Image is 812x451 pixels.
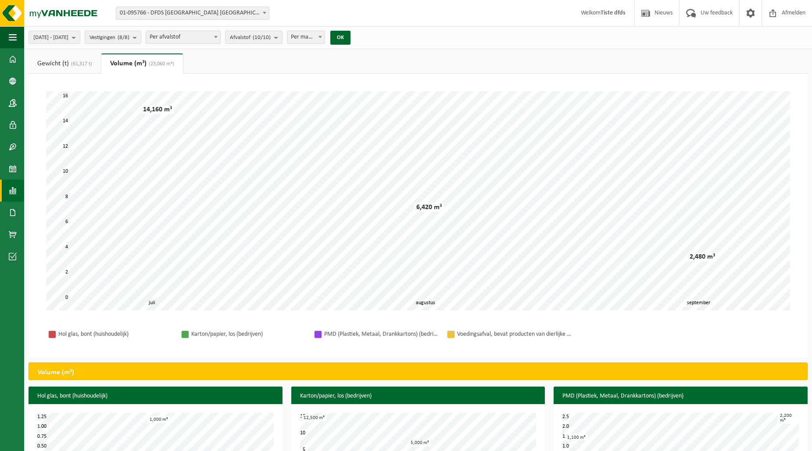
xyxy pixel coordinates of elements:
[118,35,129,40] count: (8/8)
[29,387,283,406] h3: Hol glas, bont (huishoudelijk)
[601,10,626,16] strong: Tiste dfds
[29,31,80,44] button: [DATE] - [DATE]
[565,434,588,441] div: 1,100 m³
[554,387,808,406] h3: PMD (Plastiek, Metaal, Drankkartons) (bedrijven)
[58,329,172,340] div: Hol glas, bont (huishoudelijk)
[147,61,174,67] span: (23,060 m³)
[687,252,717,261] div: 2,480 m³
[191,329,305,340] div: Karton/papier, los (bedrijven)
[29,53,101,74] a: Gewicht (t)
[141,105,174,114] div: 14,160 m³
[116,7,269,20] span: 01-095766 - DFDS BELGIUM NV - GENT
[33,31,68,44] span: [DATE] - [DATE]
[301,415,327,421] div: 12,500 m³
[29,363,83,382] h2: Volume (m³)
[287,31,325,44] span: Per maand
[101,53,183,74] a: Volume (m³)
[230,31,271,44] span: Afvalstof
[330,31,351,45] button: OK
[253,35,271,40] count: (10/10)
[225,31,283,44] button: Afvalstof(10/10)
[324,329,438,340] div: PMD (Plastiek, Metaal, Drankkartons) (bedrijven)
[89,31,129,44] span: Vestigingen
[408,440,431,446] div: 5,000 m³
[287,31,325,43] span: Per maand
[147,416,170,423] div: 1,000 m³
[291,387,545,406] h3: Karton/papier, los (bedrijven)
[85,31,141,44] button: Vestigingen(8/8)
[778,412,799,424] div: 2,200 m³
[146,31,221,44] span: Per afvalstof
[69,61,92,67] span: (61,317 t)
[116,7,269,19] span: 01-095766 - DFDS BELGIUM NV - GENT
[457,329,571,340] div: Voedingsafval, bevat producten van dierlijke oorsprong, onverpakt, categorie 3
[414,203,444,212] div: 6,420 m³
[146,31,220,43] span: Per afvalstof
